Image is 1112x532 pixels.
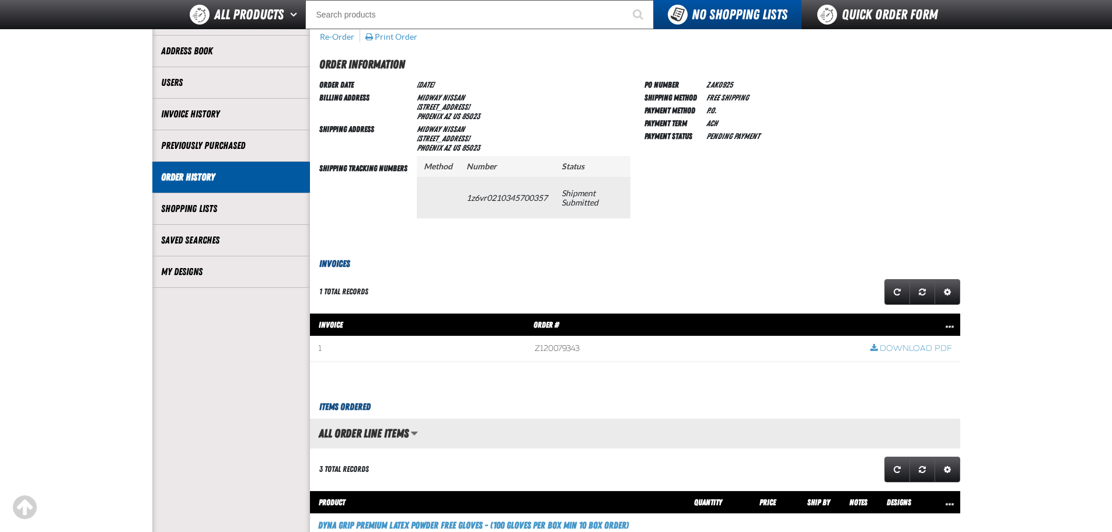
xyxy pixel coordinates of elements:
[417,80,434,89] span: [DATE]
[644,91,702,103] td: Shipping Method
[694,498,722,507] span: Quantity
[849,498,867,507] span: Notes
[310,427,409,440] h2: All Order Line Items
[909,457,935,482] a: Reset grid action
[884,457,910,482] a: Refresh grid action
[417,124,465,134] span: Midway Nissan
[161,265,301,279] a: My Designs
[644,103,702,116] td: Payment Method
[935,279,960,305] a: Expand or Collapse Grid Settings
[807,498,830,507] span: Ship By
[444,143,451,152] span: AZ
[319,320,343,329] span: Invoice
[870,343,952,354] a: Download PDF row action
[161,139,301,152] a: Previously Purchased
[931,491,960,514] th: Row actions
[410,423,418,443] button: Manage grid views. Current view is All Order Line Items
[318,520,629,531] a: Dyna Grip Premium Latex Powder Free Gloves - (100 gloves per box MIN 10 box order)
[161,76,301,89] a: Users
[417,112,442,121] span: PHOENIX
[417,134,470,143] span: [STREET_ADDRESS]
[417,156,459,178] th: Method
[706,119,717,128] span: ACH
[706,131,759,141] span: Pending payment
[462,112,480,121] bdo: 85023
[417,143,442,152] span: PHOENIX
[452,143,460,152] span: US
[214,4,284,25] span: All Products
[161,171,301,184] a: Order History
[319,154,412,238] td: Shipping Tracking Numbers
[462,143,480,152] bdo: 85023
[319,498,345,507] span: Product
[161,44,301,58] a: Address Book
[452,112,460,121] span: US
[909,279,935,305] a: Reset grid action
[161,234,301,247] a: Saved Searches
[161,107,301,121] a: Invoice History
[319,55,960,73] h2: Order Information
[12,495,37,520] div: Scroll to the top
[444,112,451,121] span: AZ
[692,6,787,23] span: No Shopping Lists
[862,313,960,336] th: Row actions
[310,336,527,362] td: 1
[644,129,702,142] td: Payment Status
[319,32,355,42] button: Re-Order
[319,286,368,297] div: 1 total records
[365,32,418,42] button: Print Order
[534,320,559,329] span: Order #
[706,80,733,89] span: ZAK0925
[161,202,301,215] a: Shopping Lists
[459,177,555,218] td: 1z6vr0210345700357
[555,156,630,178] th: Status
[417,93,465,102] span: Midway Nissan
[319,122,412,154] td: Shipping Address
[706,93,748,102] span: Free Shipping
[310,400,960,414] h3: Items Ordered
[644,78,702,91] td: PO Number
[319,91,412,122] td: Billing Address
[759,498,776,507] span: Price
[884,279,910,305] a: Refresh grid action
[935,457,960,482] a: Expand or Collapse Grid Settings
[706,106,716,115] span: P.O.
[417,102,470,112] span: [STREET_ADDRESS]
[644,116,702,129] td: Payment Term
[887,498,911,507] span: Designs
[319,464,369,475] div: 3 total records
[310,257,960,271] h3: Invoices
[459,156,555,178] th: Number
[527,336,862,362] td: Z120079343
[319,78,412,91] td: Order Date
[555,177,630,218] td: Shipment Submitted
